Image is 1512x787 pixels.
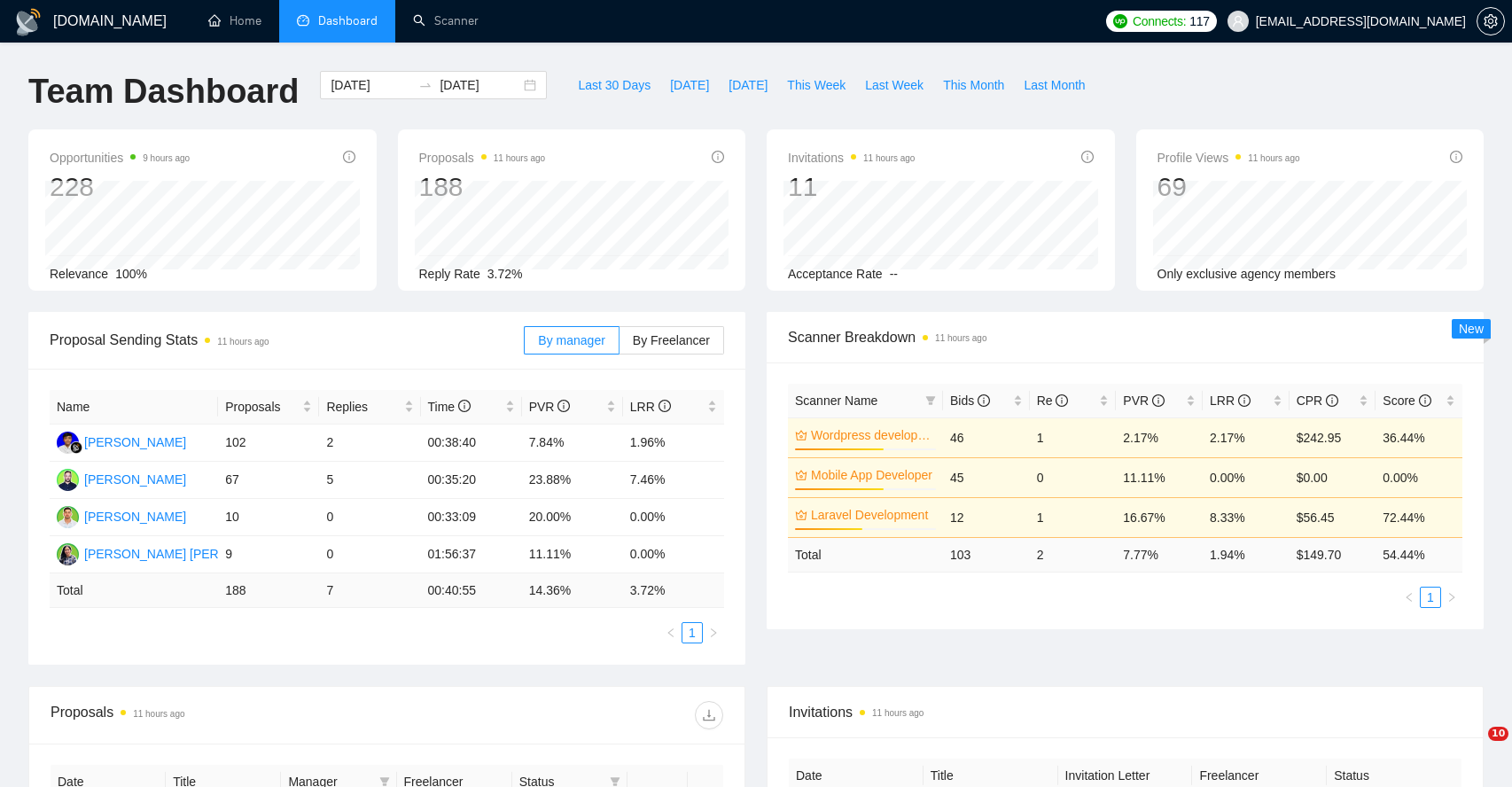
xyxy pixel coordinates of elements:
[695,701,723,729] button: download
[788,326,1462,348] span: Scanner Breakdown
[57,434,186,448] a: FR[PERSON_NAME]
[660,71,719,99] button: [DATE]
[1030,497,1117,537] td: 1
[522,499,623,536] td: 20.00%
[14,8,43,36] img: logo
[795,509,807,521] span: crown
[418,78,433,92] span: to
[696,708,722,722] span: download
[419,267,480,281] span: Reply Rate
[1030,537,1117,572] td: 2
[57,509,186,523] a: AC[PERSON_NAME]
[1030,417,1117,457] td: 1
[51,701,387,729] div: Proposals
[57,543,79,565] img: SS
[428,400,471,414] span: Time
[943,537,1030,572] td: 103
[1157,267,1337,281] span: Only exclusive agency members
[379,776,390,787] span: filter
[494,153,545,163] time: 11 hours ago
[1383,393,1430,408] span: Score
[789,701,1461,723] span: Invitations
[57,471,186,486] a: SK[PERSON_NAME]
[50,147,190,168] span: Opportunities
[1459,322,1484,336] span: New
[1203,497,1290,537] td: 8.33%
[522,425,623,462] td: 7.84%
[708,627,719,638] span: right
[1056,394,1068,407] span: info-circle
[978,394,990,407] span: info-circle
[1203,537,1290,572] td: 1.94 %
[1419,394,1431,407] span: info-circle
[1290,457,1376,497] td: $0.00
[729,75,768,95] span: [DATE]
[1441,587,1462,608] button: right
[319,536,420,573] td: 0
[1210,393,1251,408] span: LRR
[522,536,623,573] td: 11.11%
[568,71,660,99] button: Last 30 Days
[578,75,651,95] span: Last 30 Days
[343,151,355,163] span: info-circle
[1123,393,1165,408] span: PVR
[890,267,898,281] span: --
[630,400,671,414] span: LRR
[218,573,319,608] td: 188
[84,432,186,452] div: [PERSON_NAME]
[57,546,292,560] a: SS[PERSON_NAME] [PERSON_NAME]
[1488,727,1508,741] span: 10
[218,425,319,462] td: 102
[522,462,623,499] td: 23.88%
[1030,457,1117,497] td: 0
[1116,457,1203,497] td: 11.11%
[326,397,400,417] span: Replies
[795,429,807,441] span: crown
[623,462,724,499] td: 7.46%
[538,333,604,347] span: By manager
[319,425,420,462] td: 2
[943,417,1030,457] td: 46
[57,506,79,528] img: AC
[811,425,932,445] a: Wordpress development
[1157,147,1300,168] span: Profile Views
[28,71,299,113] h1: Team Dashboard
[1157,170,1300,204] div: 69
[1238,394,1251,407] span: info-circle
[682,623,702,643] a: 1
[218,499,319,536] td: 10
[1290,537,1376,572] td: $ 149.70
[1399,587,1420,608] button: left
[331,75,411,95] input: Start date
[1024,75,1085,95] span: Last Month
[872,708,924,718] time: 11 hours ago
[419,147,546,168] span: Proposals
[950,393,990,408] span: Bids
[1376,417,1462,457] td: 36.44%
[922,387,939,414] span: filter
[1326,394,1338,407] span: info-circle
[440,75,520,95] input: End date
[623,499,724,536] td: 0.00%
[623,573,724,608] td: 3.72 %
[660,622,682,643] li: Previous Page
[1189,12,1209,31] span: 117
[1116,537,1203,572] td: 7.77 %
[217,337,269,347] time: 11 hours ago
[421,573,522,608] td: 00:40:55
[1376,537,1462,572] td: 54.44 %
[788,267,883,281] span: Acceptance Rate
[1232,15,1244,27] span: user
[522,573,623,608] td: 14.36 %
[795,469,807,481] span: crown
[421,462,522,499] td: 00:35:20
[623,536,724,573] td: 0.00%
[1152,394,1165,407] span: info-circle
[218,536,319,573] td: 9
[703,622,724,643] button: right
[529,400,571,414] span: PVR
[421,499,522,536] td: 00:33:09
[1421,588,1440,607] a: 1
[1290,497,1376,537] td: $56.45
[1037,393,1069,408] span: Re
